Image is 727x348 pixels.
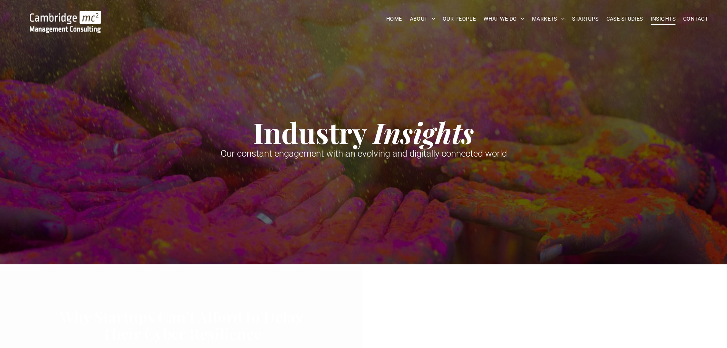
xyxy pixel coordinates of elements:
span: Our constant engagement with an evolving and digitally connected world [221,148,507,159]
img: Go to Homepage [30,11,101,33]
a: CASE STUDIES [603,13,647,25]
strong: I [373,113,384,151]
a: INSIGHTS [647,13,679,25]
a: ABOUT [406,13,439,25]
a: STARTUPS [568,13,602,25]
a: HOME [382,13,406,25]
a: Why Startups Can’t Afford to Delay Their Cyber Resilience [6,308,357,342]
a: OUR PEOPLE [439,13,480,25]
a: CONTACT [679,13,712,25]
strong: Industry [253,113,366,151]
strong: nsights [384,113,474,151]
a: WHAT WE DO [480,13,528,25]
a: MARKETS [528,13,568,25]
